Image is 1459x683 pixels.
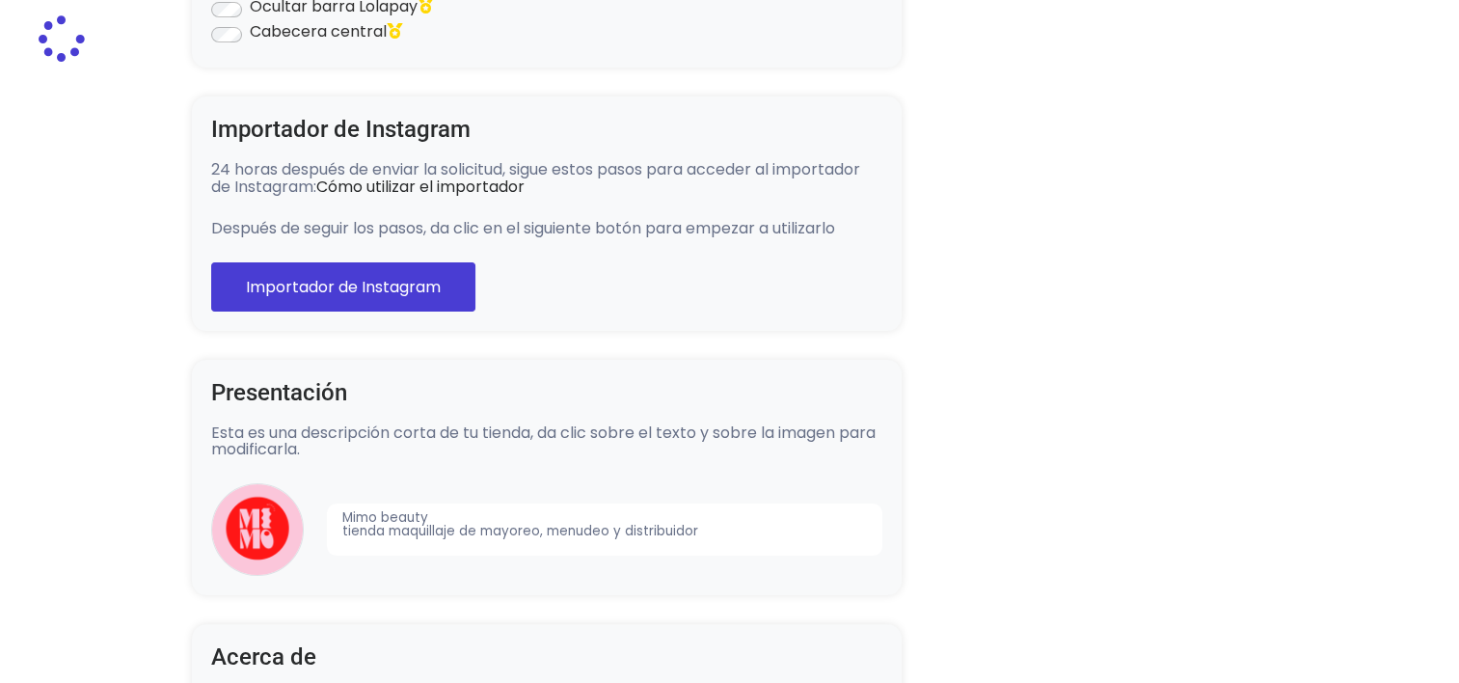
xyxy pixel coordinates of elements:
[211,379,882,407] h4: Presentación
[211,220,882,237] p: Después de seguir los pasos, da clic en el siguiente botón para empezar a utilizarlo
[211,116,882,144] h4: Importador de Instagram
[327,504,882,556] div: Mimo beauty tienda maquillaje de mayoreo, menudeo y distribuidor
[211,424,882,458] p: Esta es una descripción corta de tu tienda, da clic sobre el texto y sobre la imagen para modific...
[387,23,402,39] i: Feature Lolapay Pro
[211,262,475,312] a: Importador de Instagram
[211,161,882,195] p: 24 horas después de enviar la solicitud, sigue estos pasos para acceder al importador de Instagram:
[211,643,882,671] h4: Acerca de
[250,23,402,41] label: Cabecera central
[316,176,525,198] a: Cómo utilizar el importador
